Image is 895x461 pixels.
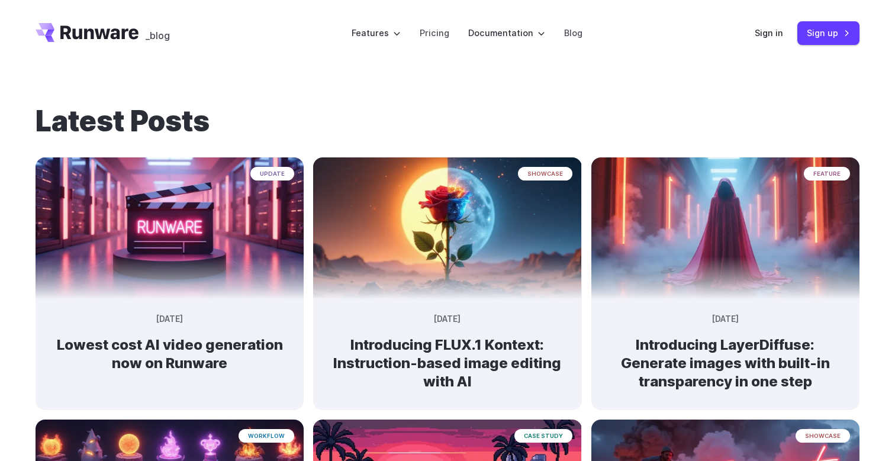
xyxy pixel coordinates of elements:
time: [DATE] [712,313,739,326]
span: showcase [518,167,572,180]
time: [DATE] [434,313,461,326]
label: Documentation [468,26,545,40]
a: A cloaked figure made entirely of bending light and heat distortion, slightly warping the scene b... [591,290,859,410]
a: Neon-lit movie clapperboard with the word 'RUNWARE' in a futuristic server room update [DATE] Low... [36,290,304,392]
a: Surreal rose in a desert landscape, split between day and night with the sun and moon aligned beh... [313,290,581,410]
label: Features [352,26,401,40]
span: feature [804,167,850,180]
span: case study [514,429,572,443]
h1: Latest Posts [36,104,859,138]
span: showcase [796,429,850,443]
img: A cloaked figure made entirely of bending light and heat distortion, slightly warping the scene b... [591,157,859,299]
h2: Introducing FLUX.1 Kontext: Instruction-based image editing with AI [332,336,562,391]
a: Pricing [420,26,449,40]
h2: Introducing LayerDiffuse: Generate images with built-in transparency in one step [610,336,841,391]
img: Surreal rose in a desert landscape, split between day and night with the sun and moon aligned beh... [313,157,581,299]
a: Sign up [797,21,859,44]
span: _blog [146,31,170,40]
img: Neon-lit movie clapperboard with the word 'RUNWARE' in a futuristic server room [36,157,304,299]
a: Sign in [755,26,783,40]
time: [DATE] [156,313,183,326]
span: update [250,167,294,180]
span: workflow [239,429,294,443]
a: _blog [146,23,170,42]
h2: Lowest cost AI video generation now on Runware [54,336,285,372]
a: Go to / [36,23,139,42]
a: Blog [564,26,582,40]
